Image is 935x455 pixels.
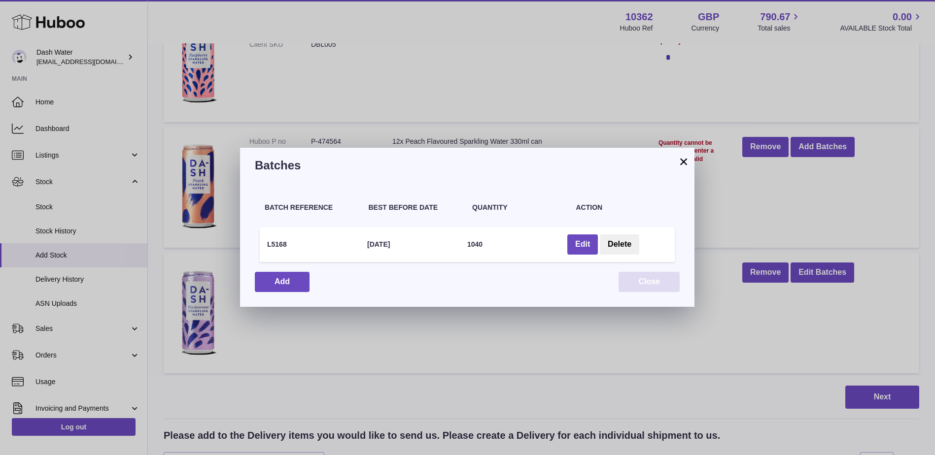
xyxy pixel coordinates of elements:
button: Delete [600,234,639,255]
h3: Batches [255,158,680,173]
button: Close [619,272,680,292]
h4: 1040 [467,240,483,249]
button: Edit [567,234,598,255]
h4: Quantity [472,203,566,212]
button: × [678,156,690,167]
h4: Best Before Date [369,203,463,212]
button: Add [255,272,310,292]
h4: Batch Reference [265,203,359,212]
h4: Action [576,203,670,212]
h4: [DATE] [367,240,390,249]
h4: L5168 [267,240,287,249]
